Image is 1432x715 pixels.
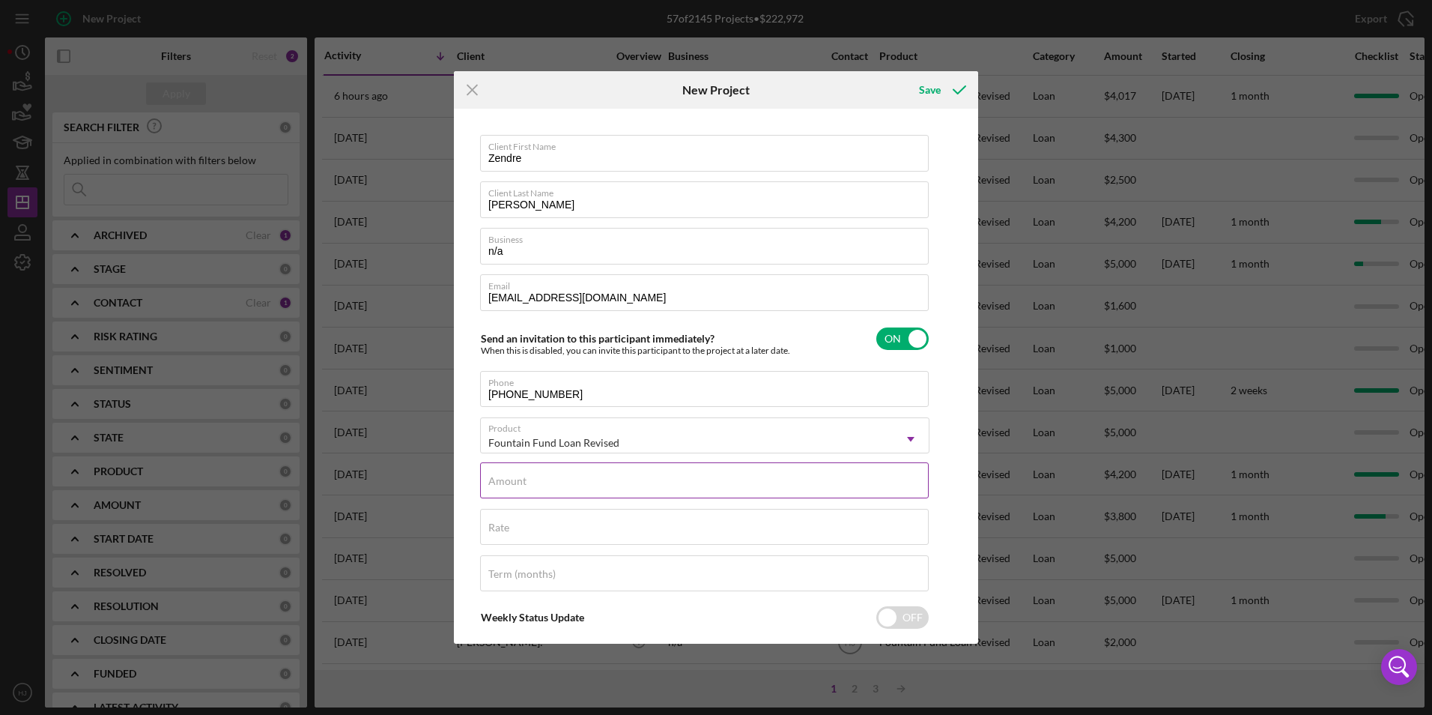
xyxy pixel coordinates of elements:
label: Email [488,275,929,292]
div: Save [919,75,941,105]
label: Client First Name [488,136,929,152]
button: Save [904,75,978,105]
label: Term (months) [488,568,556,580]
label: Client Last Name [488,182,929,199]
div: When this is disabled, you can invite this participant to the project at a later date. [481,346,790,356]
h6: New Project [682,83,750,97]
label: Amount [488,475,527,487]
label: Weekly Status Update [481,611,584,624]
label: Rate [488,522,509,534]
label: Business [488,229,929,245]
div: Fountain Fund Loan Revised [488,437,619,449]
label: Phone [488,372,929,388]
div: Open Intercom Messenger [1381,649,1417,685]
label: Send an invitation to this participant immediately? [481,332,715,345]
